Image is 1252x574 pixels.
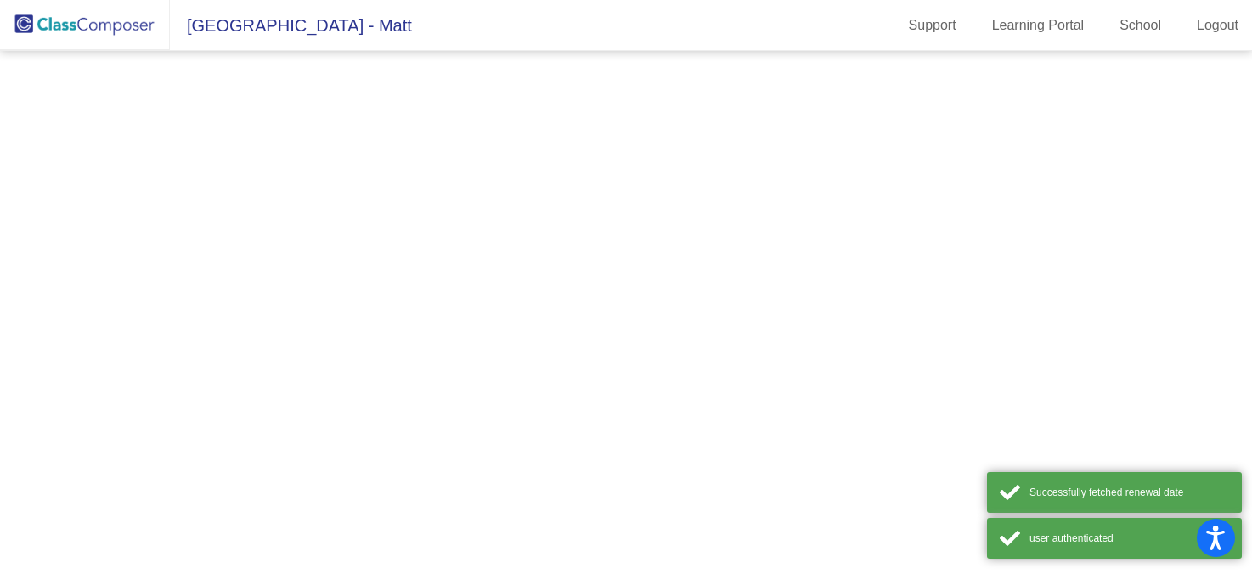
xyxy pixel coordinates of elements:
[895,12,970,39] a: Support
[1029,531,1229,546] div: user authenticated
[1183,12,1252,39] a: Logout
[170,12,412,39] span: [GEOGRAPHIC_DATA] - Matt
[978,12,1098,39] a: Learning Portal
[1106,12,1175,39] a: School
[1029,485,1229,500] div: Successfully fetched renewal date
